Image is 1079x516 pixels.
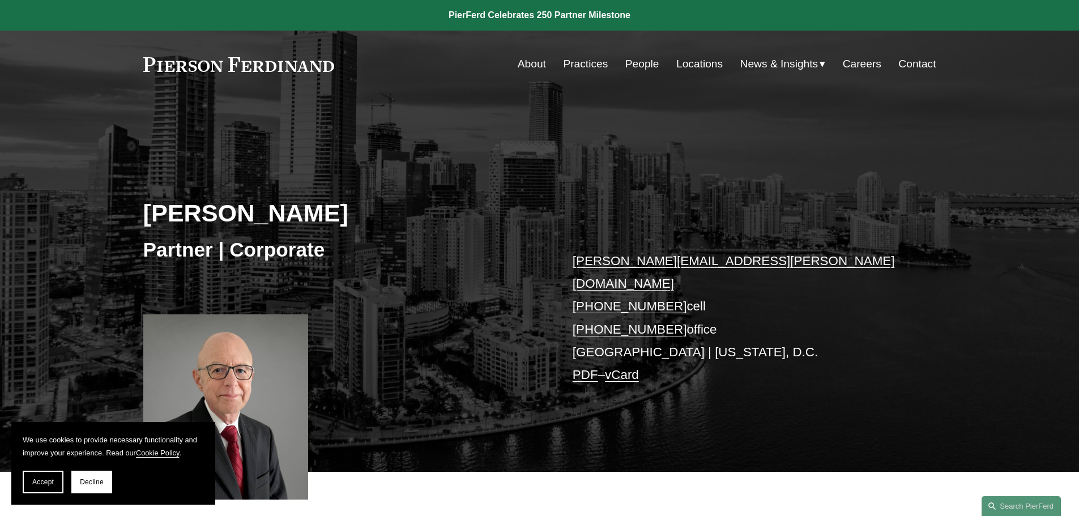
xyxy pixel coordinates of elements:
a: Search this site [982,496,1061,516]
a: [PERSON_NAME][EMAIL_ADDRESS][PERSON_NAME][DOMAIN_NAME] [573,254,895,291]
a: [PHONE_NUMBER] [573,299,687,313]
button: Accept [23,471,63,493]
span: Accept [32,478,54,486]
p: We use cookies to provide necessary functionality and improve your experience. Read our . [23,433,204,459]
a: PDF [573,368,598,382]
section: Cookie banner [11,422,215,505]
a: [PHONE_NUMBER] [573,322,687,336]
a: vCard [605,368,639,382]
a: People [625,53,659,75]
p: cell office [GEOGRAPHIC_DATA] | [US_STATE], D.C. – [573,250,903,387]
h3: Partner | Corporate [143,237,540,262]
a: About [518,53,546,75]
a: Contact [898,53,936,75]
a: Cookie Policy [136,449,180,457]
a: folder dropdown [740,53,826,75]
a: Practices [563,53,608,75]
a: Locations [676,53,723,75]
span: Decline [80,478,104,486]
a: Careers [843,53,881,75]
span: News & Insights [740,54,818,74]
h2: [PERSON_NAME] [143,198,540,228]
button: Decline [71,471,112,493]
